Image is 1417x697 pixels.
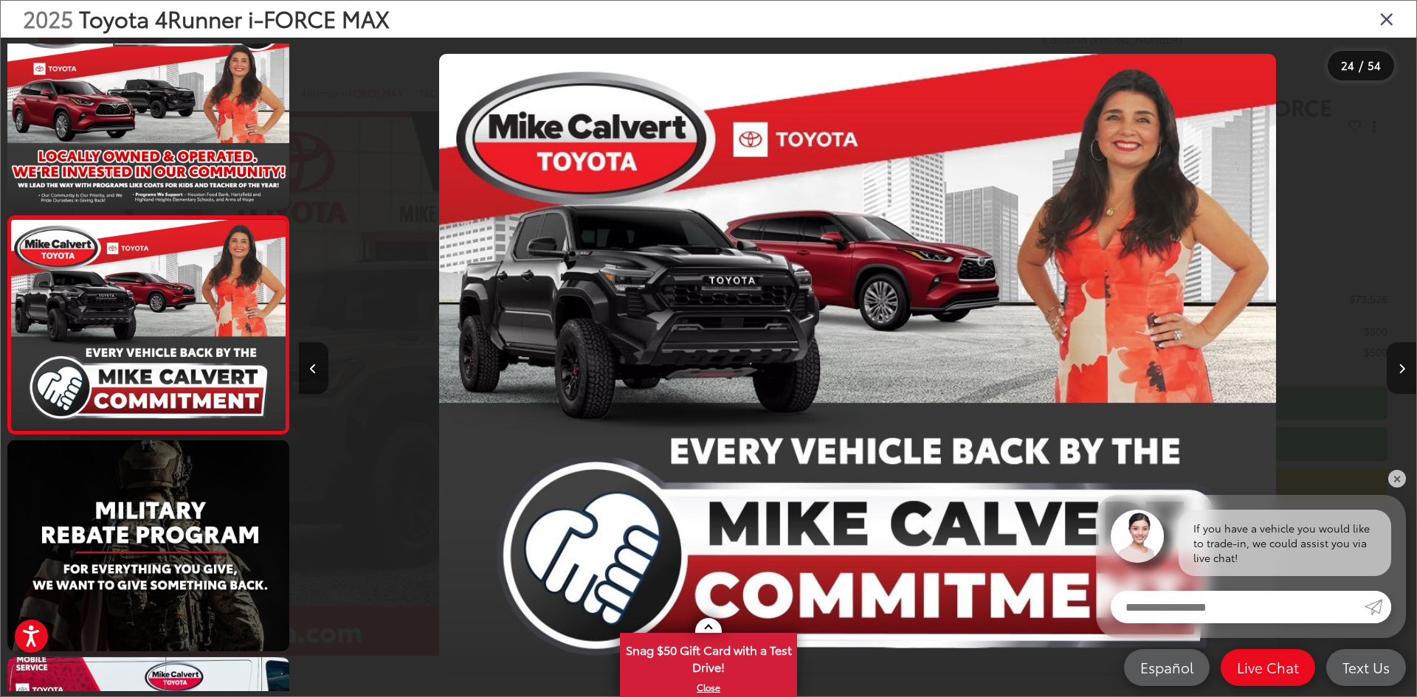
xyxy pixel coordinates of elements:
[1111,510,1164,563] img: Agent profile photo
[1368,57,1381,73] span: 54
[299,342,328,394] button: Previous image
[299,54,1416,682] div: 2025 Toyota 4Runner i-FORCE MAX TRD Pro 23
[1124,649,1210,686] a: Español
[1133,658,1201,676] span: Español
[1357,60,1365,71] span: /
[439,54,1276,682] img: 2025 Toyota 4Runner i-FORCE MAX TRD Pro
[23,2,73,34] span: 2025
[8,220,288,429] img: 2025 Toyota 4Runner i-FORCE MAX TRD Pro
[79,2,390,34] span: Toyota 4Runner i-FORCE MAX
[1221,649,1315,686] a: Live Chat
[1379,9,1394,28] i: Close gallery
[1179,510,1391,576] div: If you have a vehicle you would like to trade-in, we could assist you via live chat!
[4,438,292,653] img: 2025 Toyota 4Runner i-FORCE MAX TRD Pro
[1230,658,1306,676] span: Live Chat
[1335,658,1397,676] span: Text Us
[1341,57,1354,73] span: 24
[621,634,796,679] span: Snag $50 Gift Card with a Test Drive!
[1365,591,1391,623] a: Submit
[1387,342,1416,394] button: Next image
[1111,591,1365,623] input: Enter your message
[1326,649,1406,686] a: Text Us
